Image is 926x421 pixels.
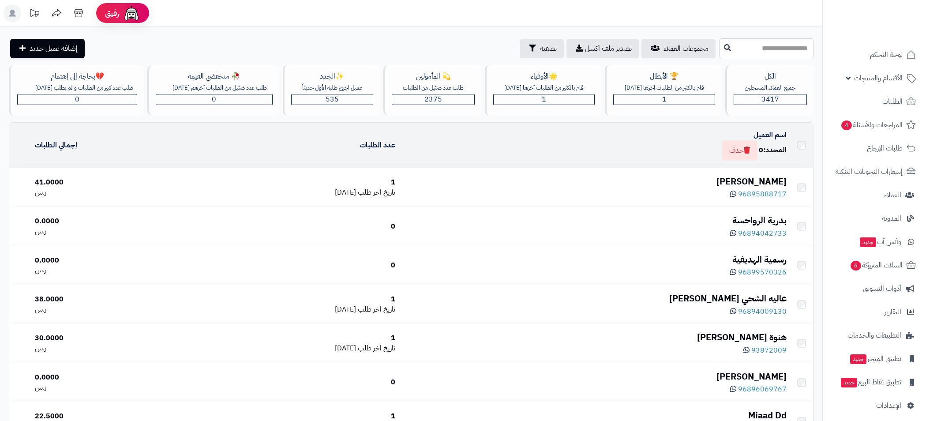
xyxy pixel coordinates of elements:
span: أدوات التسويق [863,282,901,295]
a: تطبيق المتجرجديد [828,348,921,369]
div: 🏆 الأبطال [613,71,715,82]
div: المحدد: [759,145,787,155]
div: 41.0000 [35,177,183,188]
div: [DATE] [190,188,395,198]
span: 96895888717 [738,189,787,199]
a: التقارير [828,301,921,323]
span: 4 [841,120,852,131]
span: 6 [851,261,862,271]
a: إجمالي الطلبات [35,140,77,150]
a: السلات المتروكة6 [828,255,921,276]
div: 💫 المأمولين [392,71,475,82]
span: تاريخ اخر طلب [358,343,395,353]
a: 93872009 [743,345,787,356]
div: 0 [190,377,395,387]
span: الأقسام والمنتجات [854,72,903,84]
div: ر.س [35,265,183,275]
div: [DATE] [190,304,395,315]
a: ✨الجددعميل اجري طلبه الأول حديثاّ535 [281,65,382,116]
a: إضافة عميل جديد [10,39,85,58]
div: قام بالكثير من الطلبات آخرها [DATE] [493,84,595,92]
span: تطبيق المتجر [849,353,901,365]
div: طلب عدد كبير من الطلبات و لم يطلب [DATE] [31,84,137,92]
a: 💔بحاجة إلى إهتمامطلب عدد كبير من الطلبات و لم يطلب [DATE]0 [7,65,146,116]
span: جديد [850,354,866,364]
a: 96895888717 [730,189,787,199]
a: الإعدادات [828,395,921,416]
div: طلب عدد ضئيل من الطلبات [392,84,475,92]
a: المدونة [828,208,921,229]
div: قام بالكثير من الطلبات آخرها [DATE] [613,84,715,92]
div: [PERSON_NAME] [402,175,787,188]
span: تاريخ اخر طلب [358,304,395,315]
div: ✨الجدد [291,71,373,82]
span: 96894042733 [738,228,787,239]
a: العملاء [828,184,921,206]
a: تطبيق نقاط البيعجديد [828,372,921,393]
button: تصفية [520,39,564,58]
div: بدرية الرواحسة [402,214,787,227]
div: طلب عدد ضئيل من الطلبات آخرهم [DATE] [167,84,273,92]
a: 96894042733 [730,228,787,239]
div: 1 [190,177,395,188]
a: مجموعات العملاء [641,39,716,58]
span: تصفية [540,43,557,54]
span: 93872009 [751,345,787,356]
div: 💔بحاجة إلى إهتمام [17,71,137,82]
div: 1 [190,333,395,343]
span: 535 [326,94,339,105]
span: 0 [759,145,763,155]
div: [PERSON_NAME] [402,370,787,383]
span: التطبيقات والخدمات [847,329,901,342]
span: العملاء [884,189,901,201]
span: رفيق [105,8,119,19]
span: طلبات الإرجاع [867,142,903,154]
button: حذف [722,140,757,161]
a: 🥀 منخفضي القيمةطلب عدد ضئيل من الطلبات آخرهم [DATE]0 [146,65,281,116]
div: 🥀 منخفضي القيمة [156,71,272,82]
a: وآتس آبجديد [828,231,921,252]
img: logo-2.png [866,7,918,25]
a: 💫 المأمولينطلب عدد ضئيل من الطلبات2375 [382,65,483,116]
span: 3417 [761,94,779,105]
span: 0 [75,94,79,105]
a: المراجعات والأسئلة4 [828,114,921,135]
div: عاليه الشحي [PERSON_NAME] [402,292,787,305]
a: عدد الطلبات [360,140,395,150]
div: [DATE] [190,343,395,353]
a: لوحة التحكم [828,44,921,65]
span: 0 [212,94,216,105]
div: 0.0000 [35,216,183,226]
span: جديد [841,378,857,387]
a: إشعارات التحويلات البنكية [828,161,921,182]
img: ai-face.png [123,4,140,22]
a: 96899570326 [730,267,787,278]
span: 96896069767 [738,384,787,395]
span: 96894009130 [738,306,787,317]
span: تصدير ملف اكسل [585,43,632,54]
div: 0.0000 [35,256,183,266]
span: 2375 [424,94,442,105]
div: 0 [190,260,395,271]
span: المدونة [882,212,901,225]
div: ر.س [35,383,183,393]
a: الكلجميع العملاء المسجلين3417 [724,65,815,116]
div: 🌟الأوفياء [493,71,595,82]
span: إشعارات التحويلات البنكية [836,165,903,178]
div: رسمية الهديفية [402,253,787,266]
a: تحديثات المنصة [23,4,45,24]
div: ر.س [35,226,183,237]
a: تصدير ملف اكسل [566,39,639,58]
div: ر.س [35,188,183,198]
div: ر.س [35,304,183,315]
span: التقارير [885,306,901,318]
div: الكل [734,71,807,82]
a: 🏆 الأبطالقام بالكثير من الطلبات آخرها [DATE]1 [603,65,723,116]
span: الطلبات [882,95,903,108]
a: اسم العميل [754,130,787,140]
span: تاريخ اخر طلب [358,187,395,198]
span: 96899570326 [738,267,787,278]
a: طلبات الإرجاع [828,138,921,159]
span: 1 [542,94,546,105]
div: 30.0000 [35,333,183,343]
